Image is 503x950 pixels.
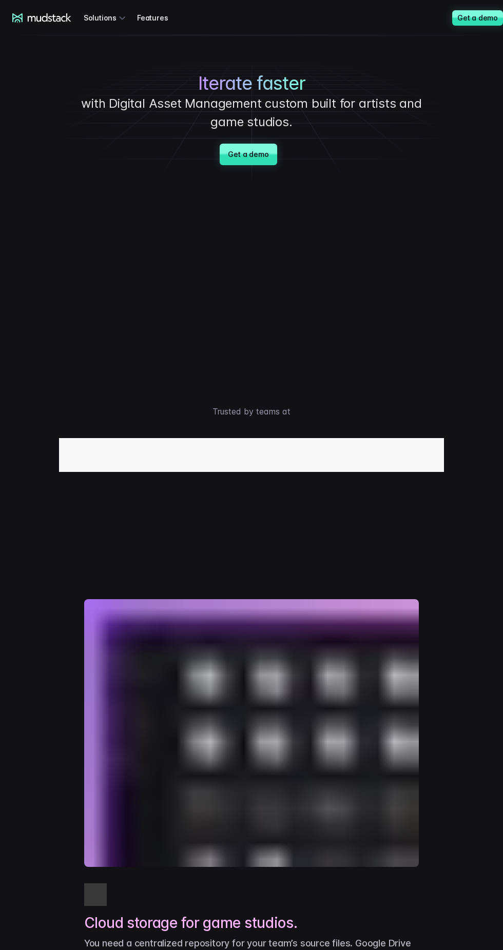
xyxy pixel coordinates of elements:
p: with Digital Asset Management custom built for artists and game studios. [81,94,422,131]
a: mudstack logo [12,13,71,23]
a: Get a demo [452,10,503,26]
a: Features [137,8,180,27]
a: Get a demo [220,144,277,165]
div: Solutions [84,8,129,27]
h2: Cloud storage for game studios. [84,914,419,932]
span: Iterate faster [198,72,305,94]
